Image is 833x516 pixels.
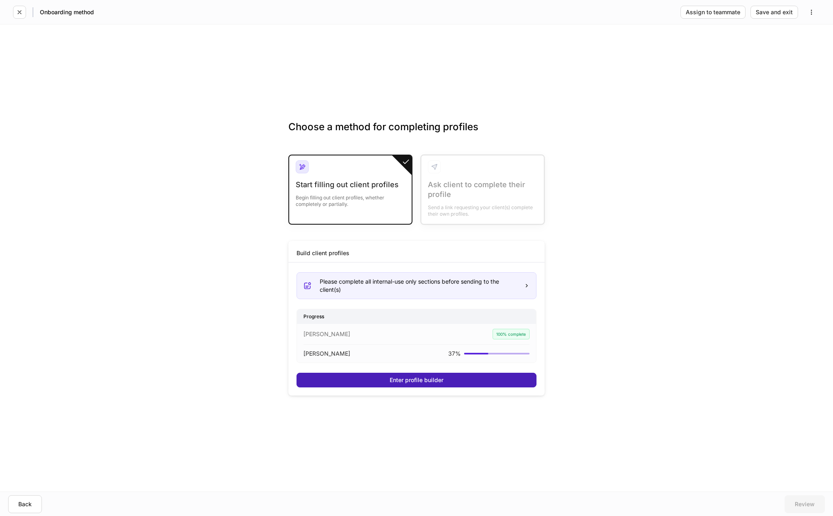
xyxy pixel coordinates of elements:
[288,120,545,146] h3: Choose a method for completing profiles
[303,330,350,338] p: [PERSON_NAME]
[320,278,517,294] div: Please complete all internal-use only sections before sending to the client(s)
[297,249,349,257] div: Build client profiles
[756,9,793,15] div: Save and exit
[297,309,536,324] div: Progress
[8,495,42,513] button: Back
[680,6,746,19] button: Assign to teammate
[18,501,32,507] div: Back
[296,180,405,190] div: Start filling out client profiles
[493,329,530,339] div: 100% complete
[296,190,405,208] div: Begin filling out client profiles, whether completely or partially.
[448,350,461,358] p: 37 %
[297,373,536,387] button: Enter profile builder
[303,350,350,358] p: [PERSON_NAME]
[390,377,443,383] div: Enter profile builder
[40,8,94,16] h5: Onboarding method
[686,9,740,15] div: Assign to teammate
[750,6,798,19] button: Save and exit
